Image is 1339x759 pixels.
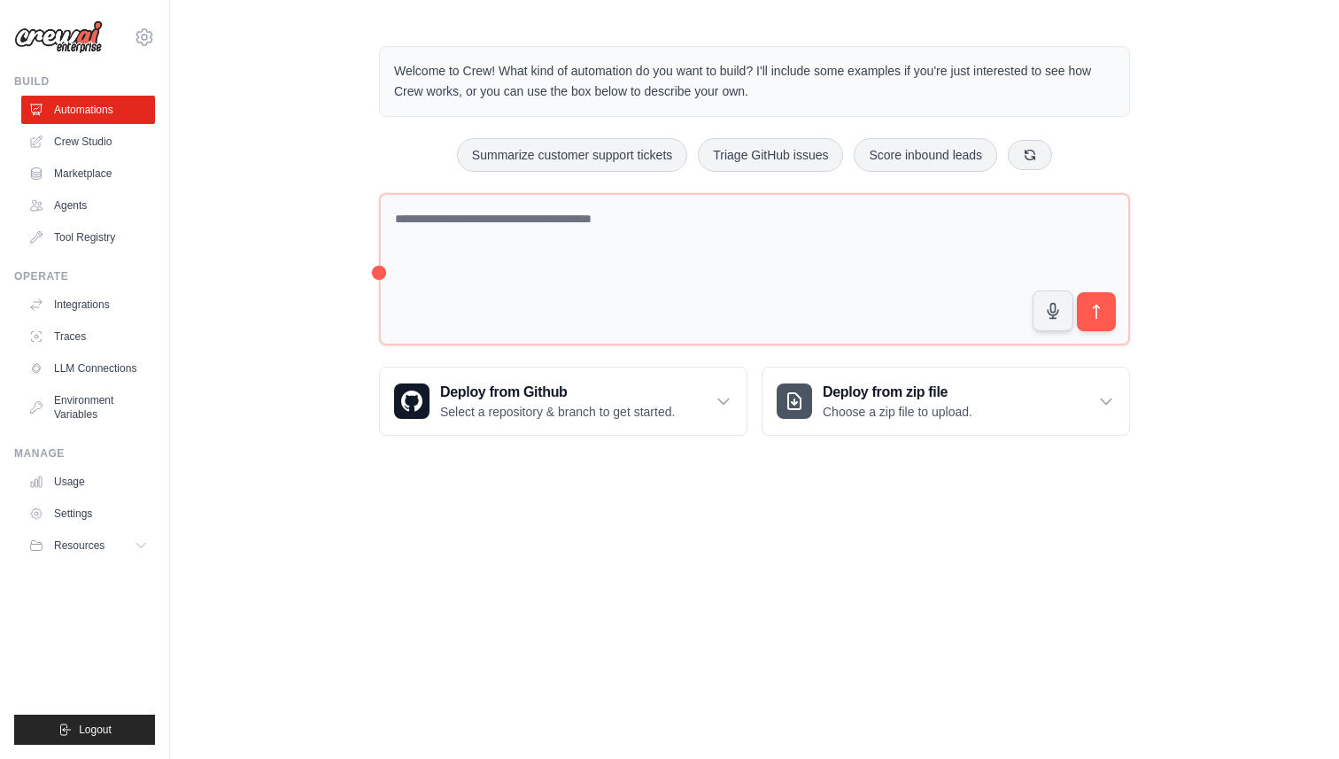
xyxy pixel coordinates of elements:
[21,191,155,220] a: Agents
[21,290,155,319] a: Integrations
[21,223,155,252] a: Tool Registry
[21,354,155,383] a: LLM Connections
[14,20,103,54] img: Logo
[21,128,155,156] a: Crew Studio
[698,138,843,172] button: Triage GitHub issues
[823,382,972,403] h3: Deploy from zip file
[14,74,155,89] div: Build
[21,386,155,429] a: Environment Variables
[14,715,155,745] button: Logout
[21,531,155,560] button: Resources
[854,138,997,172] button: Score inbound leads
[823,403,972,421] p: Choose a zip file to upload.
[21,159,155,188] a: Marketplace
[54,538,104,553] span: Resources
[21,468,155,496] a: Usage
[14,446,155,461] div: Manage
[440,403,675,421] p: Select a repository & branch to get started.
[79,723,112,737] span: Logout
[440,382,675,403] h3: Deploy from Github
[14,269,155,283] div: Operate
[21,500,155,528] a: Settings
[394,61,1115,102] p: Welcome to Crew! What kind of automation do you want to build? I'll include some examples if you'...
[457,138,687,172] button: Summarize customer support tickets
[21,322,155,351] a: Traces
[21,96,155,124] a: Automations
